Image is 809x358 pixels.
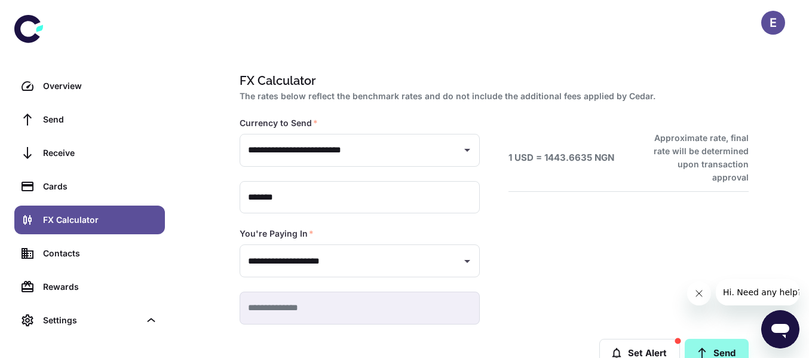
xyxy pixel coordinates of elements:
button: Open [459,253,476,270]
div: Rewards [43,280,158,293]
label: You're Paying In [240,228,314,240]
h6: 1 USD = 1443.6635 NGN [508,151,614,165]
a: Cards [14,172,165,201]
iframe: Message from company [716,279,799,305]
div: FX Calculator [43,213,158,227]
label: Currency to Send [240,117,318,129]
div: Settings [43,314,140,327]
div: Overview [43,79,158,93]
iframe: Close message [687,281,711,305]
div: Receive [43,146,158,160]
a: Contacts [14,239,165,268]
div: Settings [14,306,165,335]
div: Send [43,113,158,126]
a: Rewards [14,273,165,301]
span: Hi. Need any help? [7,8,86,18]
a: Overview [14,72,165,100]
button: Open [459,142,476,158]
div: Contacts [43,247,158,260]
h1: FX Calculator [240,72,744,90]
h6: Approximate rate, final rate will be determined upon transaction approval [641,131,749,184]
div: Cards [43,180,158,193]
a: Receive [14,139,165,167]
a: FX Calculator [14,206,165,234]
button: E [761,11,785,35]
iframe: Button to launch messaging window [761,310,799,348]
a: Send [14,105,165,134]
